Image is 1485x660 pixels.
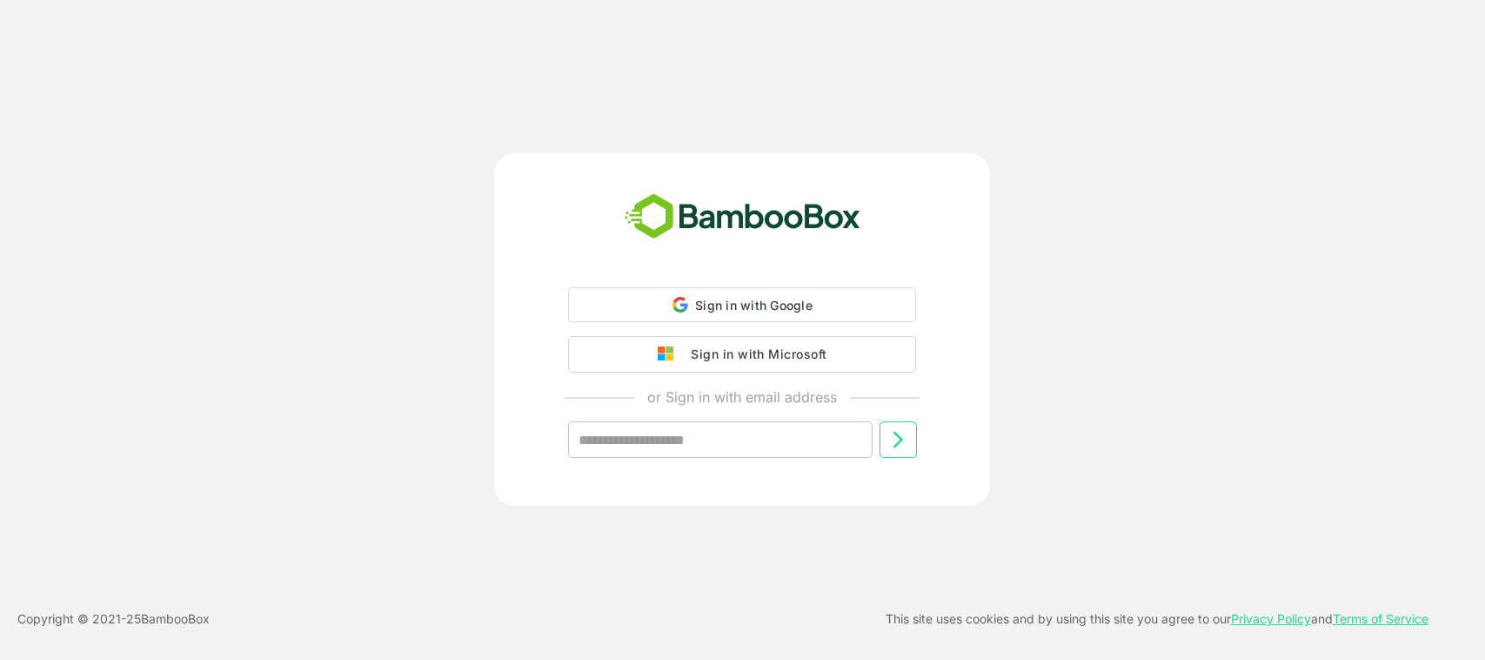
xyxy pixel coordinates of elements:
[568,336,916,373] button: Sign in with Microsoft
[658,347,682,362] img: google
[615,188,870,246] img: bamboobox
[1231,611,1311,626] a: Privacy Policy
[1333,611,1428,626] a: Terms of Service
[647,387,837,407] p: or Sign in with email address
[17,609,210,630] p: Copyright © 2021- 25 BambooBox
[695,298,813,313] span: Sign in with Google
[682,343,826,366] div: Sign in with Microsoft
[886,609,1428,630] p: This site uses cookies and by using this site you agree to our and
[568,287,916,322] div: Sign in with Google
